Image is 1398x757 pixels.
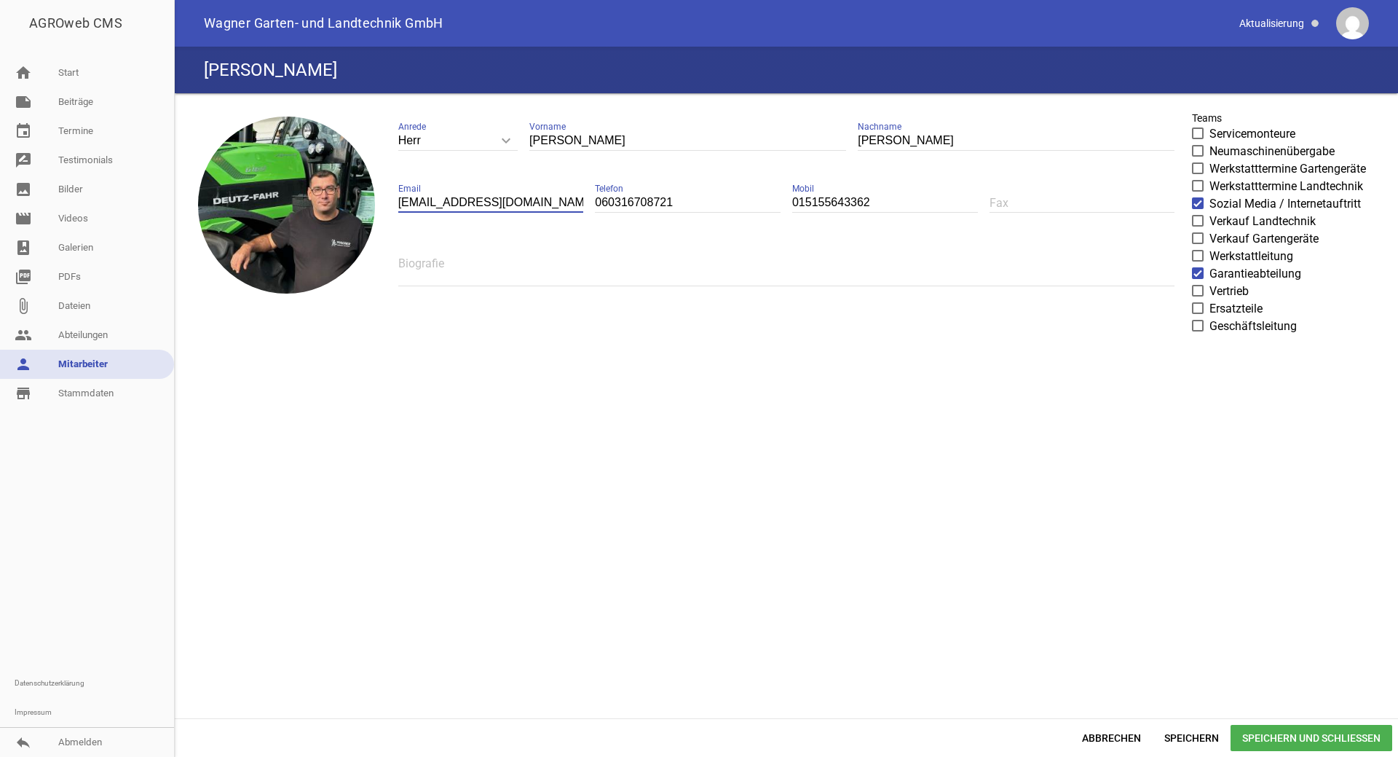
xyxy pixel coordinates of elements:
[15,64,32,82] i: home
[15,152,32,169] i: rate_review
[1209,265,1301,283] span: Garantieabteilung
[15,210,32,227] i: movie
[1209,195,1361,213] span: Sozial Media / Internetauftritt
[1231,725,1392,751] span: Speichern und Schließen
[15,268,32,286] i: picture_as_pdf
[1209,283,1249,300] span: Vertrieb
[15,122,32,140] i: event
[15,297,32,315] i: attach_file
[1209,230,1319,248] span: Verkauf Gartengeräte
[15,93,32,111] i: note
[15,385,32,402] i: store_mall_directory
[15,734,32,751] i: reply
[15,326,32,344] i: people
[1192,111,1222,125] label: Teams
[494,129,518,152] i: keyboard_arrow_down
[1209,248,1293,265] span: Werkstattleitung
[1209,213,1316,230] span: Verkauf Landtechnik
[1209,300,1263,318] span: Ersatzteile
[204,17,443,30] span: Wagner Garten- und Landtechnik GmbH
[15,356,32,373] i: person
[1153,725,1231,751] span: Speichern
[1209,125,1295,143] span: Servicemonteure
[15,181,32,198] i: image
[15,239,32,256] i: photo_album
[1070,725,1153,751] span: Abbrechen
[204,58,337,82] h4: [PERSON_NAME]
[1209,178,1363,195] span: Werkstatttermine Landtechnik
[1209,318,1297,335] span: Geschäftsleitung
[1209,160,1366,178] span: Werkstatttermine Gartengeräte
[1209,143,1335,160] span: Neumaschinenübergabe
